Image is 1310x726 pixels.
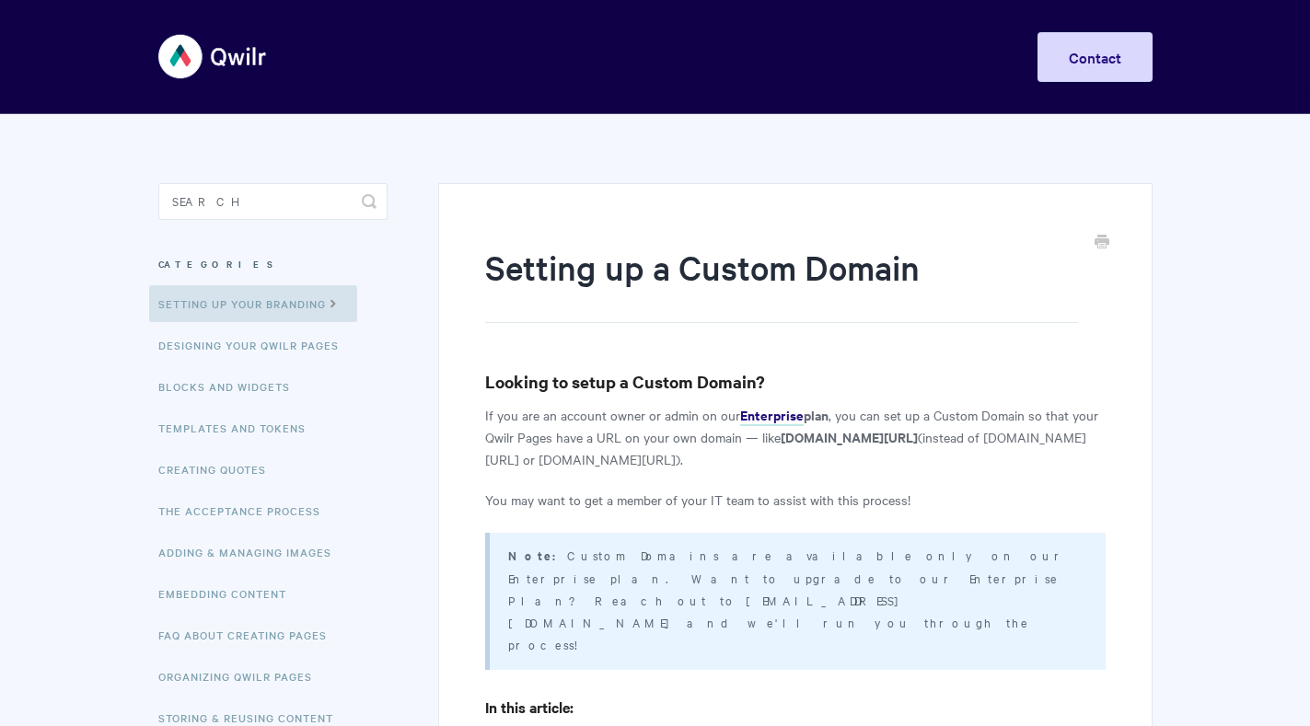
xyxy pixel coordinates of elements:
[158,248,388,281] h3: Categories
[740,405,804,424] strong: Enterprise
[804,405,829,424] strong: plan
[781,427,918,446] strong: [DOMAIN_NAME][URL]
[158,575,300,612] a: Embedding Content
[158,534,345,570] a: Adding & Managing Images
[158,409,319,446] a: Templates and Tokens
[158,658,326,695] a: Organizing Qwilr Pages
[1095,233,1109,253] a: Print this Article
[508,544,1082,655] p: Custom Domains are available only on our Enterprise plan. Want to upgrade to our Enterprise Plan?...
[508,547,567,564] strong: Note:
[158,22,268,91] img: Qwilr Help Center
[149,285,357,322] a: Setting up your Branding
[158,183,388,220] input: Search
[158,492,334,529] a: The Acceptance Process
[1038,32,1153,82] a: Contact
[740,406,804,426] a: Enterprise
[485,697,574,717] strong: In this article:
[485,489,1105,511] p: You may want to get a member of your IT team to assist with this process!
[158,327,353,363] a: Designing Your Qwilr Pages
[158,368,304,405] a: Blocks and Widgets
[485,404,1105,470] p: If you are an account owner or admin on our , you can set up a Custom Domain so that your Qwilr P...
[485,369,1105,395] h3: Looking to setup a Custom Domain?
[485,244,1077,323] h1: Setting up a Custom Domain
[158,617,341,653] a: FAQ About Creating Pages
[158,451,280,488] a: Creating Quotes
